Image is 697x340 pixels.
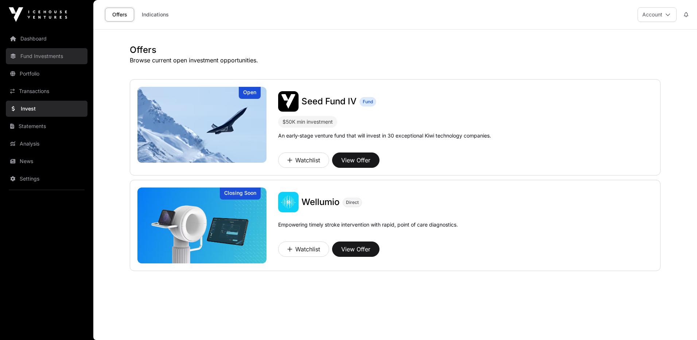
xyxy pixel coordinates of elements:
[278,221,458,239] p: Empowering timely stroke intervention with rapid, point of care diagnostics.
[278,91,299,112] img: Seed Fund IV
[332,242,379,257] button: View Offer
[137,87,266,163] img: Seed Fund IV
[137,87,266,163] a: Seed Fund IVOpen
[301,196,340,208] a: Wellumio
[6,31,87,47] a: Dashboard
[278,152,329,168] button: Watchlist
[6,171,87,187] a: Settings
[137,188,266,263] img: Wellumio
[278,242,329,257] button: Watchlist
[278,192,299,212] img: Wellumio
[9,7,67,22] img: Icehouse Ventures Logo
[6,153,87,169] a: News
[346,200,359,205] span: Direct
[6,83,87,99] a: Transactions
[363,99,373,105] span: Fund
[130,44,661,56] h1: Offers
[6,66,87,82] a: Portfolio
[6,136,87,152] a: Analysis
[239,87,261,99] div: Open
[332,152,379,168] button: View Offer
[278,116,337,128] div: $50K min investment
[6,48,87,64] a: Fund Investments
[137,8,174,22] a: Indications
[6,118,87,134] a: Statements
[130,56,661,65] p: Browse current open investment opportunities.
[137,188,266,263] a: WellumioClosing Soon
[301,197,340,207] span: Wellumio
[638,7,677,22] button: Account
[220,188,261,200] div: Closing Soon
[278,132,491,139] p: An early-stage venture fund that will invest in 30 exceptional Kiwi technology companies.
[105,8,134,22] a: Offers
[283,117,333,126] div: $50K min investment
[661,305,697,340] iframe: Chat Widget
[301,96,357,107] a: Seed Fund IV
[6,101,87,117] a: Invest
